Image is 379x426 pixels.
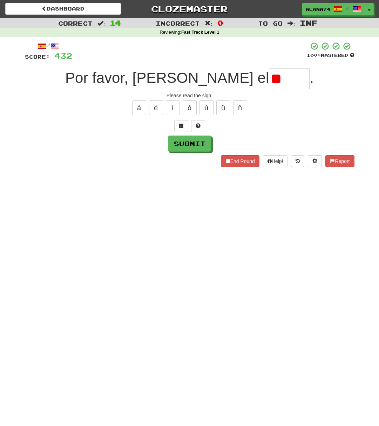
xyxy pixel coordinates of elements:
[174,120,188,132] button: Switch sentence to multiple choice alt+p
[199,100,214,115] button: ú
[217,19,223,27] span: 0
[300,19,318,27] span: Inf
[302,3,365,15] a: Alana74 /
[131,3,247,15] a: Clozemaster
[346,6,349,11] span: /
[25,42,72,51] div: /
[168,136,211,152] button: Submit
[166,100,180,115] button: í
[216,100,230,115] button: ü
[291,155,304,167] button: Round history (alt+y)
[156,20,200,27] span: Incorrect
[149,100,163,115] button: é
[191,120,205,132] button: Single letter hint - you only get 1 per sentence and score half the points! alt+h
[110,19,121,27] span: 14
[25,54,50,60] span: Score:
[221,155,259,167] button: End Round
[233,100,247,115] button: ñ
[58,20,93,27] span: Correct
[307,52,354,59] div: Mastered
[307,52,321,58] span: 100 %
[183,100,197,115] button: ó
[25,92,354,99] div: Please read the sign.
[325,155,354,167] button: Report
[287,20,295,26] span: :
[65,70,269,86] span: Por favor, [PERSON_NAME] el
[205,20,212,26] span: :
[54,51,72,60] span: 432
[5,3,121,15] a: Dashboard
[97,20,105,26] span: :
[263,155,288,167] button: Help!
[258,20,283,27] span: To go
[132,100,146,115] button: á
[306,6,330,12] span: Alana74
[181,30,219,35] strong: Fast Track Level 1
[310,70,314,86] span: .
